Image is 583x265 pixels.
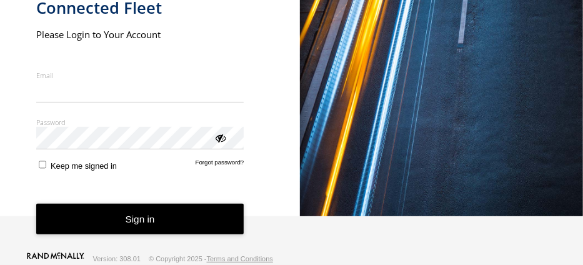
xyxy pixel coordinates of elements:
[39,161,47,169] input: Keep me signed in
[36,204,244,234] button: Sign in
[93,255,141,262] div: Version: 308.01
[207,255,273,262] a: Terms and Conditions
[36,28,244,41] h2: Please Login to Your Account
[51,161,117,171] span: Keep me signed in
[36,71,244,80] label: Email
[196,159,244,171] a: Forgot password?
[149,255,273,262] div: © Copyright 2025 -
[27,252,84,265] a: Visit our Website
[214,131,226,144] div: ViewPassword
[36,117,244,127] label: Password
